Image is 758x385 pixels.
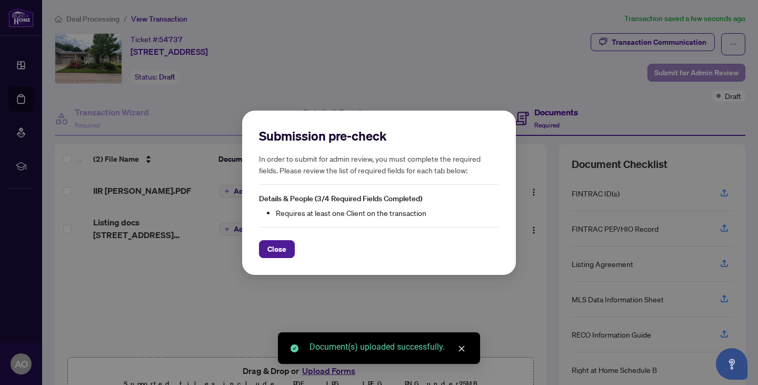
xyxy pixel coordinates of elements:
[310,341,467,353] div: Document(s) uploaded successfully.
[267,240,286,257] span: Close
[456,343,467,354] a: Close
[716,348,747,380] button: Open asap
[259,194,422,203] span: Details & People (3/4 Required Fields Completed)
[291,344,298,352] span: check-circle
[259,153,499,176] h5: In order to submit for admin review, you must complete the required fields. Please review the lis...
[259,240,295,258] button: Close
[458,345,465,352] span: close
[276,206,499,218] li: Requires at least one Client on the transaction
[259,127,499,144] h2: Submission pre-check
